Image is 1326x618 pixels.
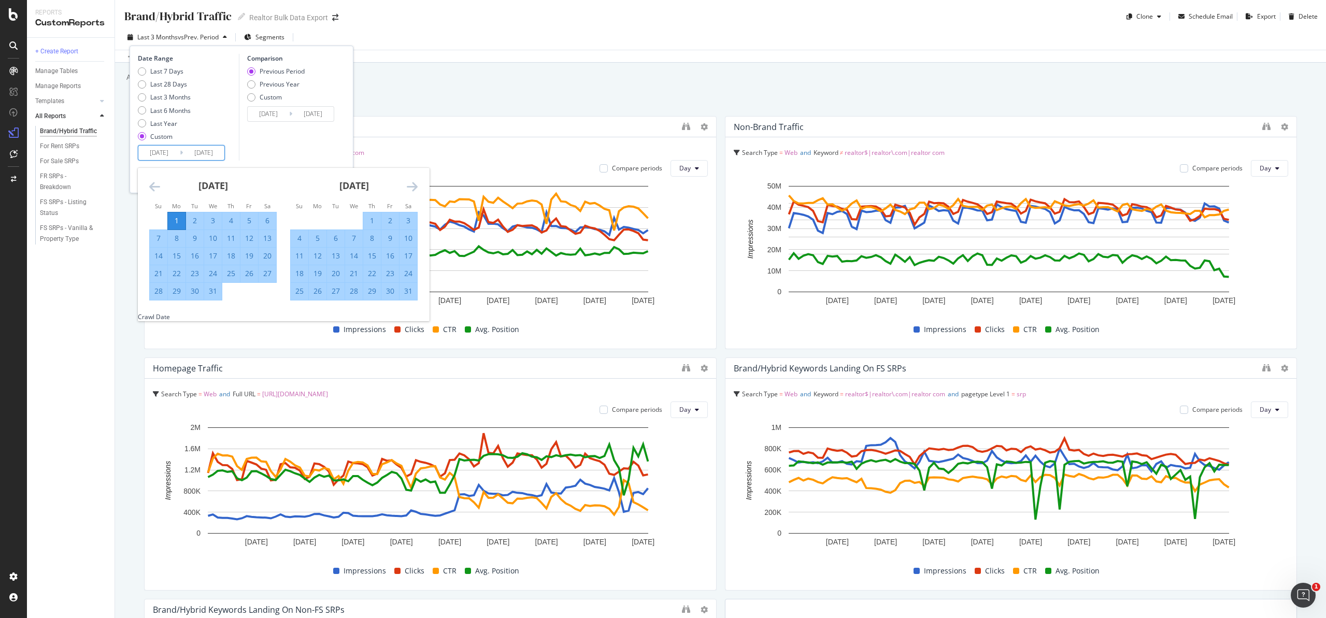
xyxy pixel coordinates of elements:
[475,323,519,336] span: Avg. Position
[825,296,848,305] text: [DATE]
[168,215,186,226] div: 1
[138,67,191,76] div: Last 7 Days
[971,296,993,305] text: [DATE]
[845,148,945,157] span: realtor$|realtor\.com|realtor com
[779,390,783,398] span: =
[475,565,519,577] span: Avg. Position
[764,466,781,474] text: 600K
[725,116,1298,349] div: Non-Brand TrafficSearch Type = WebandKeyword ≠ realtor$|realtor\.com|realtor comCompare periodsDa...
[240,229,259,247] td: Selected. Friday, July 12, 2024
[1067,538,1090,546] text: [DATE]
[345,268,363,279] div: 21
[400,247,418,265] td: Selected. Saturday, August 17, 2024
[924,565,966,577] span: Impressions
[40,126,107,137] a: Brand/Hybrid Traffic
[400,265,418,282] td: Selected. Saturday, August 24, 2024
[381,268,399,279] div: 23
[363,247,381,265] td: Selected. Thursday, August 15, 2024
[1017,390,1026,398] span: srp
[845,390,945,398] span: realtor$|realtor\.com|realtor com
[178,33,219,41] span: vs Prev. Period
[535,538,558,546] text: [DATE]
[381,265,400,282] td: Selected. Friday, August 23, 2024
[764,487,781,495] text: 400K
[363,282,381,300] td: Selected. Thursday, August 29, 2024
[204,215,222,226] div: 3
[144,357,717,591] div: Homepage TrafficSearch Type = WebandFull URL = [URL][DOMAIN_NAME]Compare periodsDayA chart.Impres...
[1019,296,1042,305] text: [DATE]
[400,286,417,296] div: 31
[222,251,240,261] div: 18
[1285,8,1318,25] button: Delete
[825,538,848,546] text: [DATE]
[381,233,399,243] div: 9
[632,296,654,305] text: [DATE]
[259,233,276,243] div: 13
[248,107,289,121] input: Start Date
[1056,323,1100,336] span: Avg. Position
[1116,296,1138,305] text: [DATE]
[1299,12,1318,21] div: Delete
[168,265,186,282] td: Selected. Monday, July 22, 2024
[150,282,168,300] td: Selected. Sunday, July 28, 2024
[186,229,204,247] td: Selected. Tuesday, July 9, 2024
[259,247,277,265] td: Selected. Saturday, July 20, 2024
[204,282,222,300] td: Selected. Wednesday, July 31, 2024
[309,247,327,265] td: Selected. Monday, August 12, 2024
[291,282,309,300] td: Selected. Sunday, August 25, 2024
[186,215,204,226] div: 2
[150,286,167,296] div: 28
[327,286,345,296] div: 27
[1116,538,1138,546] text: [DATE]
[183,487,201,495] text: 800K
[734,122,804,132] div: Non-Brand Traffic
[785,390,797,398] span: Web
[247,67,305,76] div: Previous Period
[150,247,168,265] td: Selected. Sunday, July 14, 2024
[259,229,277,247] td: Selected. Saturday, July 13, 2024
[204,390,217,398] span: Web
[381,251,399,261] div: 16
[247,80,305,89] div: Previous Year
[1056,565,1100,577] span: Avg. Position
[487,538,509,546] text: [DATE]
[138,119,191,128] div: Last Year
[138,132,191,141] div: Custom
[184,444,201,453] text: 1.6M
[345,233,363,243] div: 7
[345,286,363,296] div: 28
[123,29,231,46] button: Last 3 MonthsvsPrev. Period
[1136,12,1153,21] div: Clone
[259,265,277,282] td: Selected. Saturday, July 27, 2024
[153,363,223,373] div: Homepage Traffic
[779,148,783,157] span: =
[767,224,781,233] text: 30M
[777,288,781,296] text: 0
[1260,164,1271,173] span: Day
[487,296,509,305] text: [DATE]
[327,282,345,300] td: Selected. Tuesday, August 27, 2024
[985,565,1005,577] span: Clicks
[381,282,400,300] td: Selected. Friday, August 30, 2024
[292,107,334,121] input: End Date
[1023,565,1037,577] span: CTR
[1251,160,1288,177] button: Day
[400,282,418,300] td: Selected. Saturday, August 31, 2024
[168,286,186,296] div: 29
[247,93,305,102] div: Custom
[138,80,191,89] div: Last 28 Days
[1019,538,1042,546] text: [DATE]
[40,156,79,167] div: For Sale SRPs
[255,33,284,41] span: Segments
[327,265,345,282] td: Selected. Tuesday, August 20, 2024
[240,215,258,226] div: 5
[240,247,259,265] td: Selected. Friday, July 19, 2024
[240,212,259,229] td: Selected. Friday, July 5, 2024
[1192,405,1243,414] div: Compare periods
[725,357,1298,591] div: Brand/Hybrid keywords landing on FS SRPsSearch Type = WebandKeyword = realtor$|realtor\.com|realt...
[948,390,959,398] span: and
[1213,296,1235,305] text: [DATE]
[309,233,326,243] div: 5
[745,461,753,500] text: Impressions
[767,246,781,254] text: 20M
